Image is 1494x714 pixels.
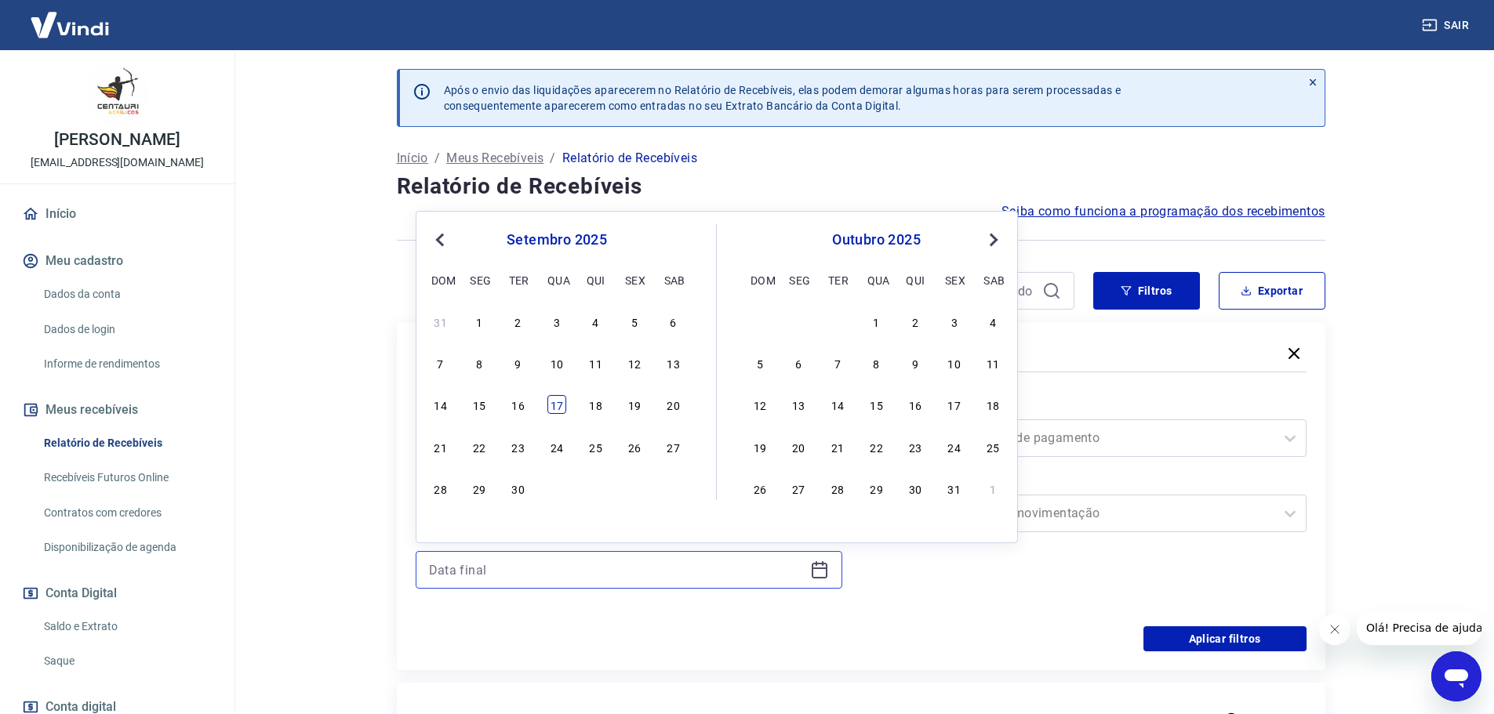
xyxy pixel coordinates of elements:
[446,149,543,168] a: Meus Recebíveis
[509,395,528,414] div: Choose terça-feira, 16 de setembro de 2025
[867,270,886,289] div: qua
[509,479,528,498] div: Choose terça-feira, 30 de setembro de 2025
[984,230,1003,249] button: Next Month
[751,312,769,331] div: Choose domingo, 28 de setembro de 2025
[883,397,1303,416] label: Forma de Pagamento
[431,270,450,289] div: dom
[509,312,528,331] div: Choose terça-feira, 2 de setembro de 2025
[789,312,808,331] div: Choose segunda-feira, 29 de setembro de 2025
[983,312,1002,331] div: Choose sábado, 4 de outubro de 2025
[547,395,566,414] div: Choose quarta-feira, 17 de setembro de 2025
[587,312,605,331] div: Choose quinta-feira, 4 de setembro de 2025
[587,270,605,289] div: qui
[945,270,964,289] div: sex
[397,149,428,168] a: Início
[9,11,132,24] span: Olá! Precisa de ajuda?
[906,437,925,456] div: Choose quinta-feira, 23 de outubro de 2025
[547,479,566,498] div: Choose quarta-feira, 1 de outubro de 2025
[748,230,1005,249] div: outubro 2025
[444,82,1121,114] p: Após o envio das liquidações aparecerem no Relatório de Recebíveis, elas podem demorar algumas ho...
[789,437,808,456] div: Choose segunda-feira, 20 de outubro de 2025
[19,244,216,278] button: Meu cadastro
[587,437,605,456] div: Choose quinta-feira, 25 de setembro de 2025
[945,353,964,372] div: Choose sexta-feira, 10 de outubro de 2025
[38,348,216,380] a: Informe de rendimentos
[547,353,566,372] div: Choose quarta-feira, 10 de setembro de 2025
[429,310,685,499] div: month 2025-09
[547,270,566,289] div: qua
[883,473,1303,491] label: Tipo de Movimentação
[1219,272,1325,310] button: Exportar
[945,395,964,414] div: Choose sexta-feira, 17 de outubro de 2025
[38,531,216,564] a: Disponibilização de agenda
[983,437,1002,456] div: Choose sábado, 25 de outubro de 2025
[625,270,644,289] div: sex
[867,479,886,498] div: Choose quarta-feira, 29 de outubro de 2025
[625,395,644,414] div: Choose sexta-feira, 19 de setembro de 2025
[397,171,1325,202] h4: Relatório de Recebíveis
[906,395,925,414] div: Choose quinta-feira, 16 de outubro de 2025
[470,395,489,414] div: Choose segunda-feira, 15 de setembro de 2025
[470,479,489,498] div: Choose segunda-feira, 29 de setembro de 2025
[789,479,808,498] div: Choose segunda-feira, 27 de outubro de 2025
[625,437,644,456] div: Choose sexta-feira, 26 de setembro de 2025
[1093,272,1200,310] button: Filtros
[906,270,925,289] div: qui
[664,395,683,414] div: Choose sábado, 20 de setembro de 2025
[19,197,216,231] a: Início
[38,314,216,346] a: Dados de login
[751,479,769,498] div: Choose domingo, 26 de outubro de 2025
[1319,614,1350,645] iframe: Fechar mensagem
[945,312,964,331] div: Choose sexta-feira, 3 de outubro de 2025
[431,312,450,331] div: Choose domingo, 31 de agosto de 2025
[429,230,685,249] div: setembro 2025
[906,353,925,372] div: Choose quinta-feira, 9 de outubro de 2025
[587,395,605,414] div: Choose quinta-feira, 18 de setembro de 2025
[547,437,566,456] div: Choose quarta-feira, 24 de setembro de 2025
[625,312,644,331] div: Choose sexta-feira, 5 de setembro de 2025
[983,479,1002,498] div: Choose sábado, 1 de novembro de 2025
[509,353,528,372] div: Choose terça-feira, 9 de setembro de 2025
[828,395,847,414] div: Choose terça-feira, 14 de outubro de 2025
[828,270,847,289] div: ter
[751,353,769,372] div: Choose domingo, 5 de outubro de 2025
[38,611,216,643] a: Saldo e Extrato
[431,395,450,414] div: Choose domingo, 14 de setembro de 2025
[789,270,808,289] div: seg
[828,353,847,372] div: Choose terça-feira, 7 de outubro de 2025
[19,393,216,427] button: Meus recebíveis
[38,497,216,529] a: Contratos com credores
[509,270,528,289] div: ter
[664,479,683,498] div: Choose sábado, 4 de outubro de 2025
[431,230,449,249] button: Previous Month
[587,353,605,372] div: Choose quinta-feira, 11 de setembro de 2025
[751,395,769,414] div: Choose domingo, 12 de outubro de 2025
[470,353,489,372] div: Choose segunda-feira, 8 de setembro de 2025
[562,149,697,168] p: Relatório de Recebíveis
[789,353,808,372] div: Choose segunda-feira, 6 de outubro de 2025
[86,63,149,125] img: dd6b44d6-53e7-4c2f-acc0-25087f8ca7ac.jpeg
[625,479,644,498] div: Choose sexta-feira, 3 de outubro de 2025
[1419,11,1475,40] button: Sair
[38,645,216,677] a: Saque
[828,312,847,331] div: Choose terça-feira, 30 de setembro de 2025
[664,312,683,331] div: Choose sábado, 6 de setembro de 2025
[1357,611,1481,645] iframe: Mensagem da empresa
[828,437,847,456] div: Choose terça-feira, 21 de outubro de 2025
[945,437,964,456] div: Choose sexta-feira, 24 de outubro de 2025
[867,437,886,456] div: Choose quarta-feira, 22 de outubro de 2025
[828,479,847,498] div: Choose terça-feira, 28 de outubro de 2025
[625,353,644,372] div: Choose sexta-feira, 12 de setembro de 2025
[664,353,683,372] div: Choose sábado, 13 de setembro de 2025
[431,479,450,498] div: Choose domingo, 28 de setembro de 2025
[906,479,925,498] div: Choose quinta-feira, 30 de outubro de 2025
[587,479,605,498] div: Choose quinta-feira, 2 de outubro de 2025
[983,353,1002,372] div: Choose sábado, 11 de outubro de 2025
[1001,202,1325,221] a: Saiba como funciona a programação dos recebimentos
[664,437,683,456] div: Choose sábado, 27 de setembro de 2025
[748,310,1005,499] div: month 2025-10
[1143,626,1307,651] button: Aplicar filtros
